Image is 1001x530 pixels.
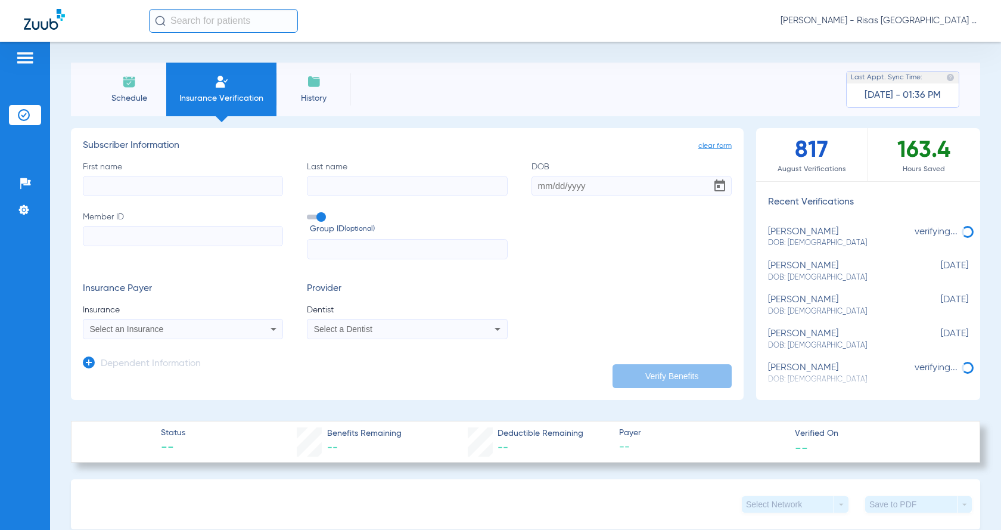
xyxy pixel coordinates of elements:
[90,324,164,334] span: Select an Insurance
[768,295,909,317] div: [PERSON_NAME]
[344,223,375,235] small: (optional)
[101,358,201,370] h3: Dependent Information
[768,227,909,249] div: [PERSON_NAME]
[768,261,909,283] div: [PERSON_NAME]
[24,9,65,30] img: Zuub Logo
[307,75,321,89] img: History
[15,51,35,65] img: hamburger-icon
[795,427,960,440] span: Verified On
[851,72,922,83] span: Last Appt. Sync Time:
[307,283,507,295] h3: Provider
[909,328,968,351] span: [DATE]
[768,306,909,317] span: DOB: [DEMOGRAPHIC_DATA]
[756,128,868,181] div: 817
[795,441,808,454] span: --
[175,92,268,104] span: Insurance Verification
[149,9,298,33] input: Search for patients
[868,128,980,181] div: 163.4
[161,427,185,439] span: Status
[101,92,157,104] span: Schedule
[909,295,968,317] span: [DATE]
[619,427,785,439] span: Payer
[314,324,372,334] span: Select a Dentist
[946,73,955,82] img: last sync help info
[868,163,980,175] span: Hours Saved
[698,140,732,152] span: clear form
[285,92,342,104] span: History
[307,176,507,196] input: Last name
[307,304,507,316] span: Dentist
[498,427,583,440] span: Deductible Remaining
[768,362,909,385] div: [PERSON_NAME]
[768,340,909,351] span: DOB: [DEMOGRAPHIC_DATA]
[613,364,732,388] button: Verify Benefits
[768,328,909,351] div: [PERSON_NAME]
[122,75,136,89] img: Schedule
[155,16,166,26] img: Search Icon
[619,440,785,455] span: --
[214,75,229,89] img: Manual Insurance Verification
[310,223,507,235] span: Group ID
[498,442,508,453] span: --
[756,163,868,175] span: August Verifications
[83,140,732,152] h3: Subscriber Information
[83,161,283,196] label: First name
[161,440,185,457] span: --
[327,442,338,453] span: --
[327,427,402,440] span: Benefits Remaining
[756,197,980,209] h3: Recent Verifications
[83,283,283,295] h3: Insurance Payer
[708,174,732,198] button: Open calendar
[83,176,283,196] input: First name
[909,261,968,283] span: [DATE]
[307,161,507,196] label: Last name
[915,363,958,373] span: verifying...
[768,272,909,283] span: DOB: [DEMOGRAPHIC_DATA]
[83,211,283,260] label: Member ID
[768,238,909,249] span: DOB: [DEMOGRAPHIC_DATA]
[781,15,977,27] span: [PERSON_NAME] - Risas [GEOGRAPHIC_DATA] General
[531,161,732,196] label: DOB
[531,176,732,196] input: DOBOpen calendar
[941,473,1001,530] iframe: Chat Widget
[915,227,958,237] span: verifying...
[865,89,941,101] span: [DATE] - 01:36 PM
[83,226,283,246] input: Member ID
[83,304,283,316] span: Insurance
